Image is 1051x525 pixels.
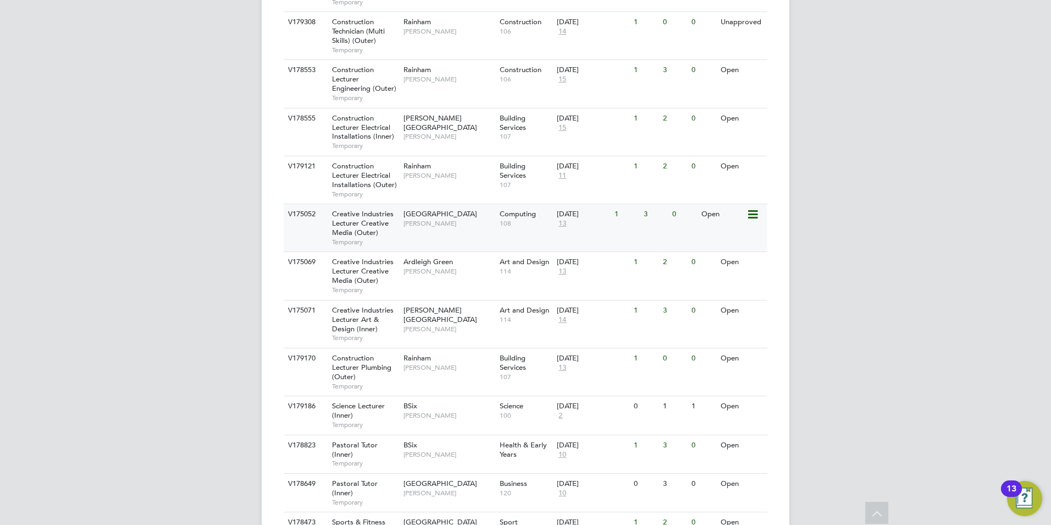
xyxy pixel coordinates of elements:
div: [DATE] [557,258,628,267]
span: Rainham [403,65,431,74]
div: V178649 [285,474,324,494]
div: V179121 [285,156,324,177]
div: 1 [612,204,640,225]
div: 2 [660,252,689,272]
span: 107 [500,132,552,141]
span: Temporary [332,459,398,468]
span: [PERSON_NAME][GEOGRAPHIC_DATA] [403,305,477,324]
div: 1 [631,60,660,80]
span: Building Services [500,353,526,372]
span: [GEOGRAPHIC_DATA] [403,209,477,218]
span: Creative Industries Lecturer Art & Design (Inner) [332,305,394,333]
span: [PERSON_NAME] [403,267,494,276]
div: 0 [631,474,660,494]
div: 1 [631,156,660,177]
div: V175069 [285,252,324,272]
span: Temporary [332,333,398,342]
span: Rainham [403,161,431,171]
span: Business [500,479,527,488]
div: Unapproved [718,12,766,32]
span: BSix [403,440,417,450]
span: 13 [557,219,568,228]
div: V179170 [285,348,324,369]
div: Open [699,204,746,225]
span: Temporary [332,382,398,391]
span: Building Services [500,113,526,132]
div: 3 [660,60,689,80]
div: 1 [689,396,717,417]
div: [DATE] [557,210,609,219]
span: [PERSON_NAME] [403,27,494,36]
div: V179186 [285,396,324,417]
div: [DATE] [557,65,628,75]
span: Science Lecturer (Inner) [332,401,385,420]
span: 14 [557,27,568,36]
div: 0 [689,60,717,80]
div: [DATE] [557,162,628,171]
span: 10 [557,489,568,498]
div: 0 [689,108,717,129]
span: 13 [557,267,568,276]
div: 0 [689,474,717,494]
span: 106 [500,75,552,84]
div: 0 [689,348,717,369]
span: 108 [500,219,552,228]
span: Temporary [332,238,398,247]
span: BSix [403,401,417,411]
div: Open [718,300,766,321]
span: Temporary [332,498,398,507]
div: Open [718,156,766,177]
div: [DATE] [557,402,628,411]
div: 13 [1006,489,1016,503]
span: Art and Design [500,257,549,266]
span: Health & Early Years [500,440,547,459]
span: Temporary [332,420,398,429]
span: Art and Design [500,305,549,315]
div: V178555 [285,108,324,129]
span: Pastoral Tutor (Inner) [332,479,378,497]
div: 1 [631,108,660,129]
div: [DATE] [557,114,628,123]
span: 14 [557,315,568,325]
span: Creative Industries Lecturer Creative Media (Outer) [332,257,394,285]
span: 13 [557,363,568,373]
span: Rainham [403,17,431,26]
span: 15 [557,75,568,84]
div: 0 [689,300,717,321]
div: 3 [660,435,689,456]
span: [PERSON_NAME] [403,450,494,459]
span: 114 [500,267,552,276]
span: Construction Lecturer Plumbing (Outer) [332,353,391,381]
span: Computing [500,209,536,218]
div: 3 [660,474,689,494]
span: [PERSON_NAME][GEOGRAPHIC_DATA] [403,113,477,132]
div: 0 [689,156,717,177]
span: [GEOGRAPHIC_DATA] [403,479,477,488]
span: Ardleigh Green [403,257,453,266]
div: 0 [670,204,698,225]
span: [PERSON_NAME] [403,132,494,141]
span: Construction Lecturer Electrical Installations (Outer) [332,161,397,189]
span: [PERSON_NAME] [403,171,494,180]
div: 2 [660,156,689,177]
div: 0 [689,435,717,456]
div: Open [718,60,766,80]
div: [DATE] [557,18,628,27]
span: [PERSON_NAME] [403,219,494,228]
div: 0 [689,12,717,32]
span: Pastoral Tutor (Inner) [332,440,378,459]
span: Construction Lecturer Electrical Installations (Inner) [332,113,394,141]
span: 107 [500,181,552,189]
span: 120 [500,489,552,497]
div: 0 [689,252,717,272]
span: Construction [500,17,541,26]
div: 1 [631,300,660,321]
span: [PERSON_NAME] [403,363,494,372]
div: [DATE] [557,479,628,489]
span: [PERSON_NAME] [403,411,494,420]
span: Rainham [403,353,431,363]
span: Temporary [332,286,398,294]
div: V178823 [285,435,324,456]
div: 1 [660,396,689,417]
div: 0 [631,396,660,417]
